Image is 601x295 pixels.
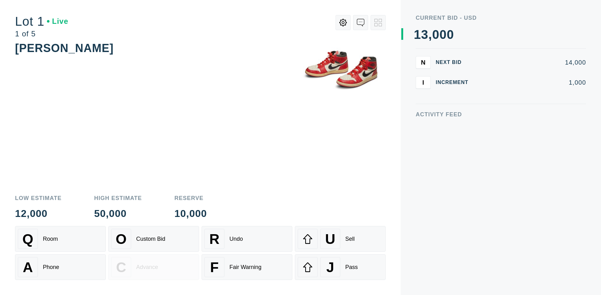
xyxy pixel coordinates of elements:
[422,79,424,86] span: I
[15,30,68,38] div: 1 of 5
[416,15,586,21] div: Current Bid - USD
[326,259,334,275] span: J
[15,15,68,28] div: Lot 1
[43,264,59,271] div: Phone
[325,231,335,247] span: U
[15,195,62,201] div: Low Estimate
[478,79,586,86] div: 1,000
[210,259,218,275] span: F
[429,28,432,154] div: ,
[202,254,292,280] button: FFair Warning
[136,264,158,271] div: Advance
[416,56,431,69] button: N
[295,226,386,252] button: USell
[15,208,62,219] div: 12,000
[116,231,127,247] span: O
[432,28,439,41] div: 0
[421,28,428,41] div: 3
[15,42,114,55] div: [PERSON_NAME]
[439,28,447,41] div: 0
[209,231,219,247] span: R
[94,195,142,201] div: High Estimate
[136,236,165,242] div: Custom Bid
[108,226,199,252] button: OCustom Bid
[416,76,431,89] button: I
[94,208,142,219] div: 50,000
[447,28,454,41] div: 0
[436,60,473,65] div: Next Bid
[23,259,33,275] span: A
[229,236,243,242] div: Undo
[15,226,106,252] button: QRoom
[174,208,207,219] div: 10,000
[108,254,199,280] button: CAdvance
[478,59,586,66] div: 14,000
[421,59,425,66] span: N
[47,18,68,25] div: Live
[202,226,292,252] button: RUndo
[23,231,33,247] span: Q
[416,112,586,117] div: Activity Feed
[345,236,355,242] div: Sell
[414,28,421,41] div: 1
[43,236,58,242] div: Room
[436,80,473,85] div: Increment
[116,259,126,275] span: C
[345,264,358,271] div: Pass
[295,254,386,280] button: JPass
[229,264,261,271] div: Fair Warning
[15,254,106,280] button: APhone
[174,195,207,201] div: Reserve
